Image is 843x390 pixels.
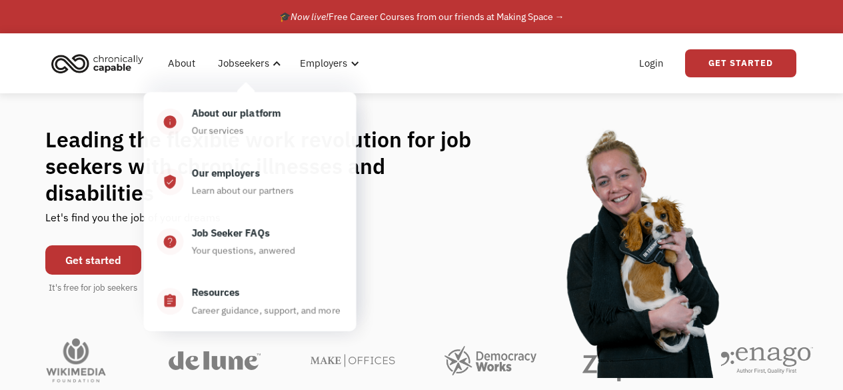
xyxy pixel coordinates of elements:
[47,49,153,78] a: home
[160,42,203,85] a: About
[191,242,295,258] div: Your questions, anwered
[143,152,356,212] a: verified_userOur employersLearn about our partners
[191,183,294,199] div: Learn about our partners
[218,55,269,71] div: Jobseekers
[45,245,141,275] a: Get started
[143,85,356,331] nav: Jobseekers
[163,114,177,130] div: info
[685,49,796,77] a: Get Started
[291,11,329,23] em: Now live!
[163,293,177,309] div: assignment
[143,211,356,271] a: help_centerJob Seeker FAQsYour questions, anwered
[300,55,347,71] div: Employers
[191,165,260,181] div: Our employers
[143,271,356,331] a: assignmentResourcesCareer guidance, support, and more
[292,42,363,85] div: Employers
[191,123,244,139] div: Our services
[143,92,356,152] a: infoAbout our platformOur services
[191,302,340,318] div: Career guidance, support, and more
[47,49,147,78] img: Chronically Capable logo
[45,126,497,206] h1: Leading the flexible work revolution for job seekers with chronic illnesses and disabilities
[45,206,221,239] div: Let's find you the job of your dreams
[631,42,672,85] a: Login
[191,105,281,121] div: About our platform
[163,174,177,190] div: verified_user
[49,281,137,295] div: It's free for job seekers
[191,285,240,301] div: Resources
[210,42,285,85] div: Jobseekers
[163,233,177,249] div: help_center
[279,9,564,25] div: 🎓 Free Career Courses from our friends at Making Space →
[191,225,270,241] div: Job Seeker FAQs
